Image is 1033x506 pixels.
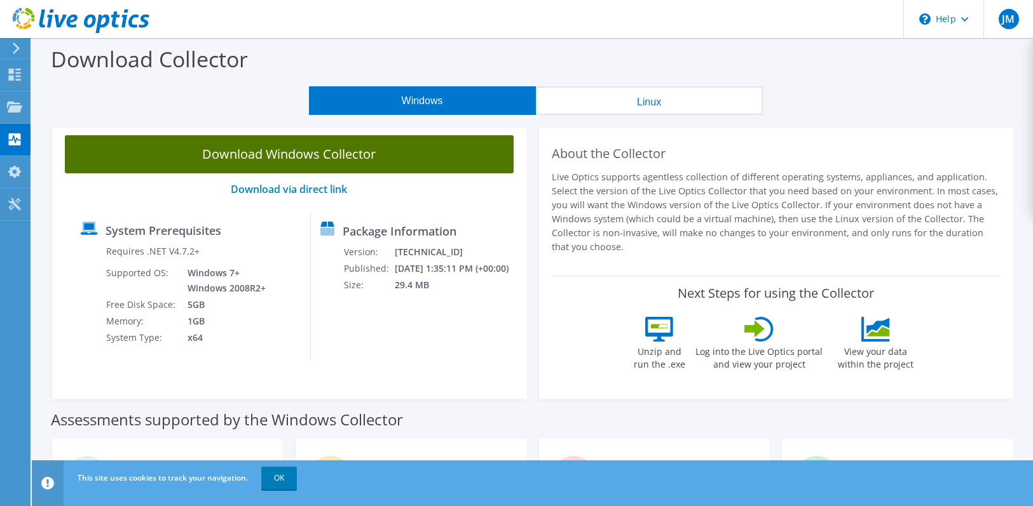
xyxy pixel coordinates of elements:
td: Version: [343,244,394,260]
button: Linux [536,86,763,115]
a: OK [261,467,297,489]
td: [TECHNICAL_ID] [394,244,520,260]
td: 5GB [178,296,268,313]
label: Log into the Live Optics portal and view your project [695,342,823,371]
span: JM [999,9,1019,29]
a: Download via direct link [231,182,347,196]
td: [DATE] 1:35:11 PM (+00:00) [394,260,520,277]
td: Size: [343,277,394,293]
td: Supported OS: [106,265,178,296]
svg: \n [919,13,931,25]
h2: About the Collector [552,146,1001,161]
label: View your data within the project [830,342,921,371]
label: Package Information [343,225,456,237]
span: This site uses cookies to track your navigation. [78,472,248,483]
td: 1GB [178,313,268,330]
td: 29.4 MB [394,277,520,293]
td: x64 [178,330,268,346]
td: Free Disk Space: [106,296,178,313]
a: Download Windows Collector [65,135,514,173]
label: Assessments supported by the Windows Collector [51,413,403,426]
td: System Type: [106,330,178,346]
td: Memory: [106,313,178,330]
td: Published: [343,260,394,277]
label: Download Collector [51,44,248,74]
label: Requires .NET V4.7.2+ [106,245,200,258]
button: Windows [309,86,536,115]
label: Next Steps for using the Collector [678,286,874,301]
label: Unzip and run the .exe [630,342,688,371]
p: Live Optics supports agentless collection of different operating systems, appliances, and applica... [552,170,1001,254]
td: Windows 7+ Windows 2008R2+ [178,265,268,296]
label: System Prerequisites [106,224,221,237]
